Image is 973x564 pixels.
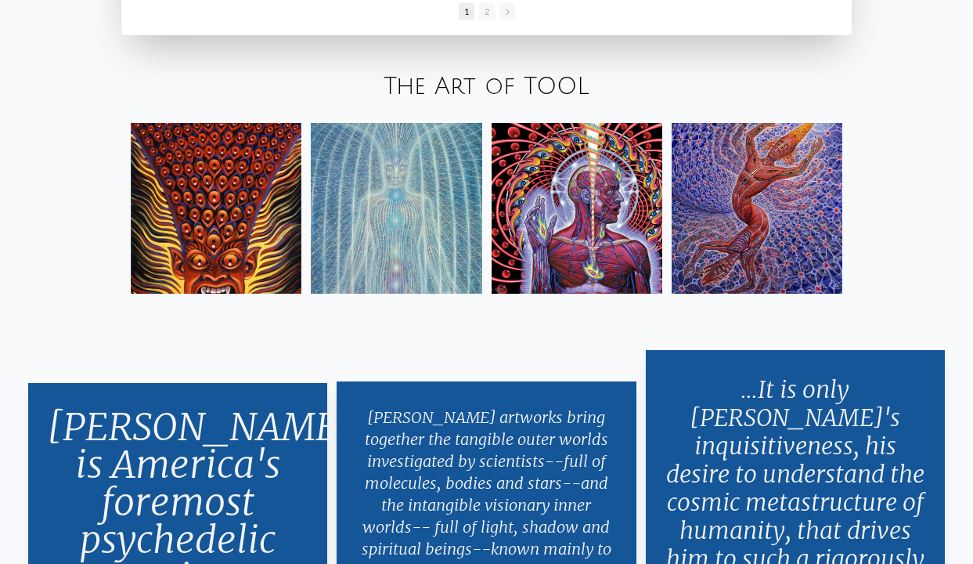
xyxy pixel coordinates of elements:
span: 2 [479,3,495,20]
span: 1 [459,3,474,20]
a: The Art of TOOL [384,74,589,99]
